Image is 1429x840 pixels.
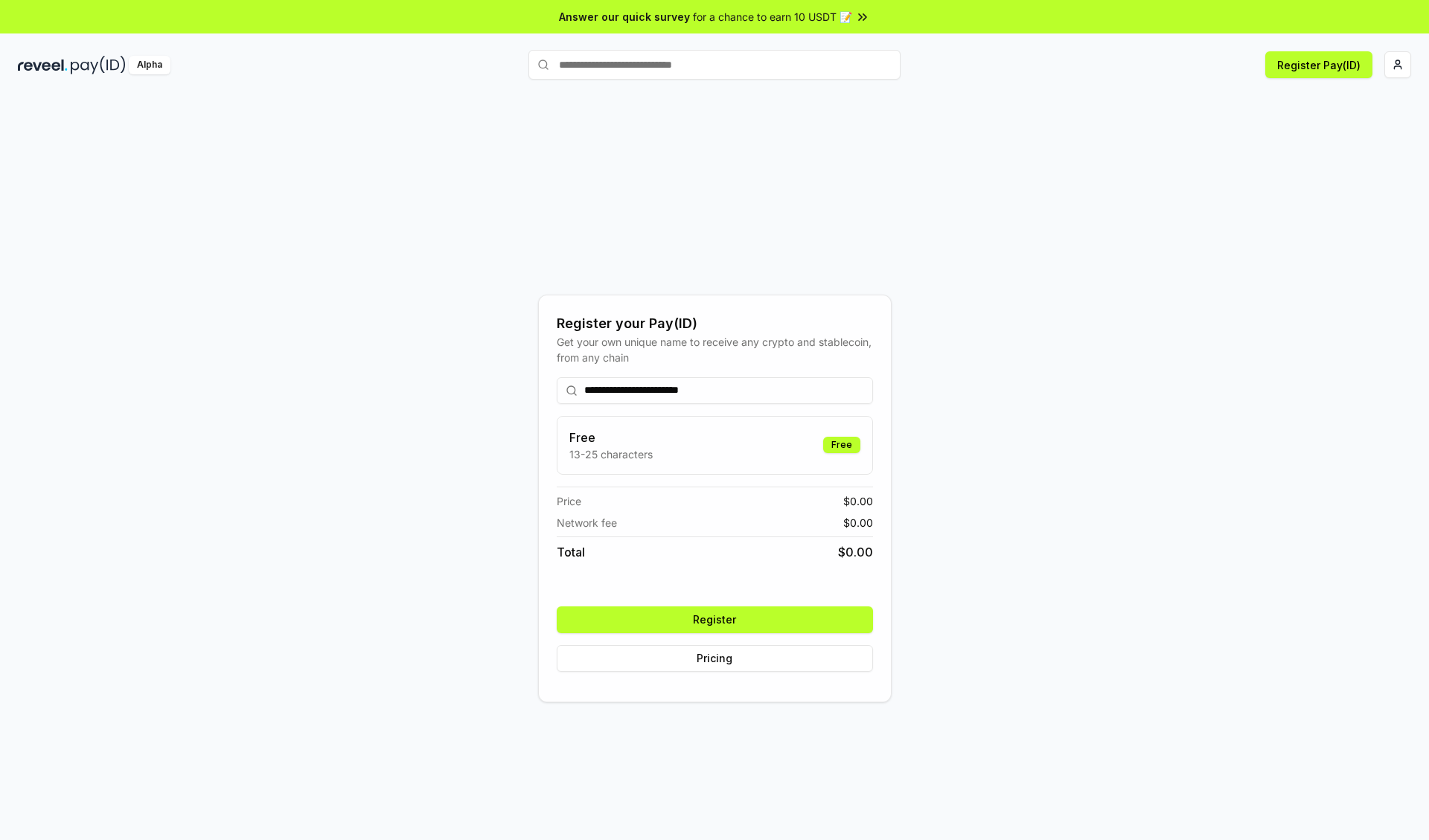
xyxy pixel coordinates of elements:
[18,56,68,74] img: reveel_dark
[843,515,873,530] span: $ 0.00
[569,446,653,462] p: 13-25 characters
[129,56,170,74] div: Alpha
[823,437,860,453] div: Free
[557,543,585,561] span: Total
[557,334,873,365] div: Get your own unique name to receive any crypto and stablecoin, from any chain
[559,9,690,25] span: Answer our quick survey
[569,429,653,446] h3: Free
[693,9,852,25] span: for a chance to earn 10 USDT 📝
[557,515,617,530] span: Network fee
[557,645,873,672] button: Pricing
[557,493,581,509] span: Price
[557,606,873,633] button: Register
[557,313,873,334] div: Register your Pay(ID)
[71,56,126,74] img: pay_id
[843,493,873,509] span: $ 0.00
[1265,51,1372,78] button: Register Pay(ID)
[838,543,873,561] span: $ 0.00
